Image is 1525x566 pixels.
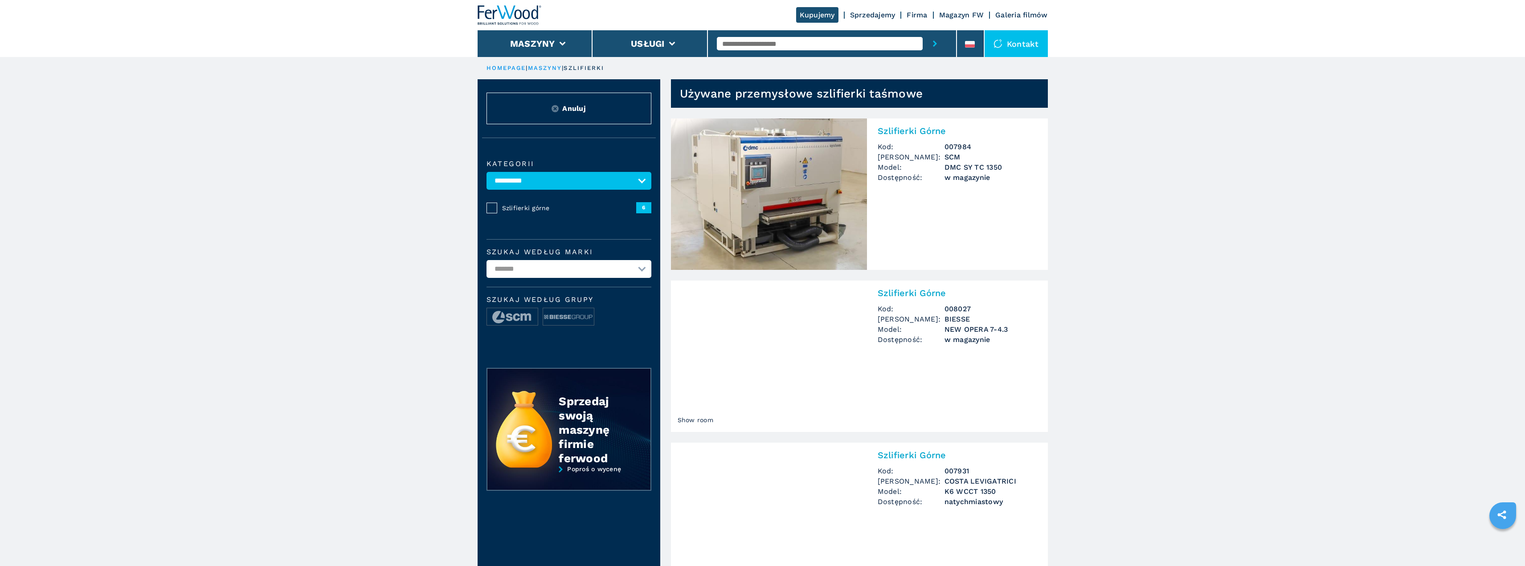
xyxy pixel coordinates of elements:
h2: Szlifierki Górne [878,288,1037,298]
button: Maszyny [510,38,555,49]
h3: DMC SY TC 1350 [944,162,1037,172]
span: Szlifierki górne [502,204,636,212]
h3: K6 WCCT 1350 [944,486,1037,497]
a: Szlifierki Górne SCM DMC SY TC 1350Szlifierki GórneKod:007984[PERSON_NAME]:SCMModel:DMC SY TC 135... [671,118,1048,270]
span: Kod: [878,142,944,152]
h3: BIESSE [944,314,1037,324]
iframe: Chat [1487,526,1518,559]
span: [PERSON_NAME]: [878,314,944,324]
p: szlifierki [564,64,604,72]
button: ResetAnuluj [487,93,651,124]
h3: 007931 [944,466,1037,476]
span: Dostępność: [878,334,944,345]
a: Szlifierki Górne BIESSE NEW OPERA 7-4.3Show roomSzlifierki GórneKod:008027[PERSON_NAME]:BIESSEMod... [671,281,1048,432]
img: Kontakt [993,39,1002,48]
a: HOMEPAGE [487,65,526,71]
img: image [487,308,538,326]
span: Szukaj według grupy [487,296,651,303]
span: Kod: [878,304,944,314]
a: Magazyn FW [939,11,984,19]
h3: NEW OPERA 7-4.3 [944,324,1037,334]
div: Sprzedaj swoją maszynę firmie ferwood [559,394,633,465]
h3: 007984 [944,142,1037,152]
img: image [543,308,594,326]
button: submit-button [923,30,947,57]
span: w magazynie [944,172,1037,183]
span: [PERSON_NAME]: [878,476,944,486]
a: Poproś o wycenę [487,465,651,497]
img: Szlifierki Górne SCM DMC SY TC 1350 [671,118,867,270]
span: 6 [636,202,651,213]
span: w magazynie [944,334,1037,345]
h2: Szlifierki Górne [878,450,1037,460]
span: Model: [878,324,944,334]
span: Model: [878,162,944,172]
a: maszyny [528,65,562,71]
span: Dostępność: [878,497,944,507]
img: Ferwood [478,5,542,25]
div: Kontakt [985,30,1048,57]
button: Usługi [631,38,665,49]
span: Show room [675,413,715,427]
a: Kupujemy [796,7,838,23]
a: Sprzedajemy [850,11,895,19]
h2: Szlifierki Górne [878,126,1037,136]
span: natychmiastowy [944,497,1037,507]
h3: SCM [944,152,1037,162]
span: Anuluj [562,103,586,114]
a: Galeria filmów [995,11,1048,19]
span: | [526,65,527,71]
a: Firma [907,11,927,19]
a: sharethis [1491,504,1513,526]
span: Dostępność: [878,172,944,183]
label: Szukaj według marki [487,248,651,256]
img: Reset [552,105,559,112]
span: Kod: [878,466,944,476]
h1: Używane przemysłowe szlifierki taśmowe [680,86,923,101]
span: [PERSON_NAME]: [878,152,944,162]
label: kategorii [487,160,651,167]
h3: COSTA LEVIGATRICI [944,476,1037,486]
span: | [562,65,564,71]
span: Model: [878,486,944,497]
h3: 008027 [944,304,1037,314]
